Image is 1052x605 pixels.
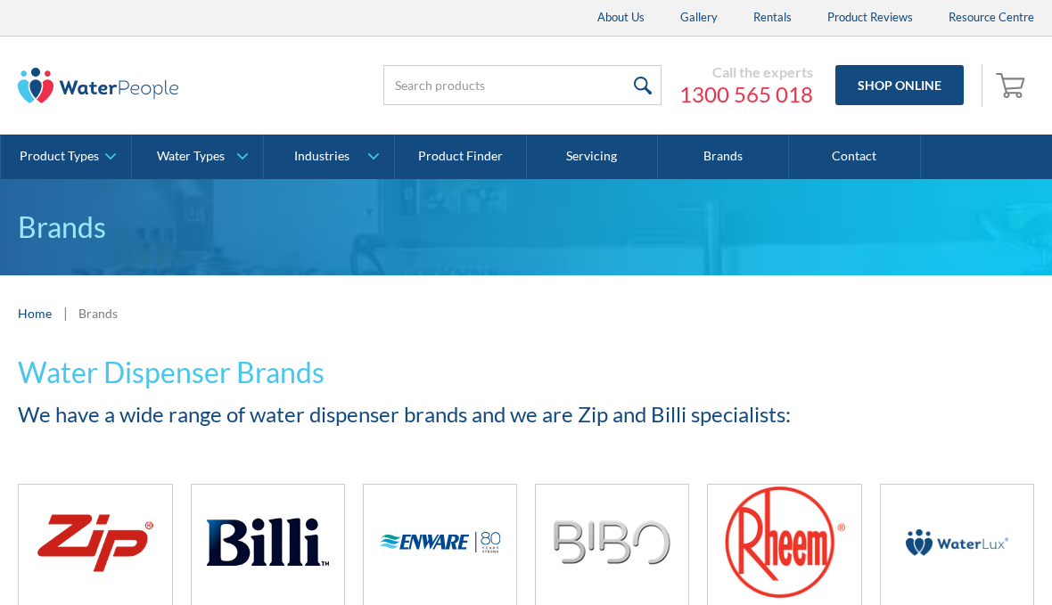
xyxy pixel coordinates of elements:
[157,149,225,164] div: Water Types
[78,304,118,323] div: Brands
[835,65,964,105] a: Shop Online
[679,63,813,81] div: Call the experts
[34,505,156,578] img: Zip
[723,485,845,600] img: Rheem
[789,135,920,179] a: Contact
[18,398,1034,430] h2: We have a wide range of water dispenser brands and we are Zip and Billi specialists:
[294,149,349,164] div: Industries
[207,502,329,583] img: Billi
[379,531,501,553] img: Enware
[658,135,789,179] a: Brands
[896,502,1018,583] img: Waterlux
[264,135,394,179] a: Industries
[679,81,813,108] a: 1300 565 018
[996,70,1030,99] img: shopping cart
[20,149,99,164] div: Product Types
[132,135,262,179] a: Water Types
[991,64,1034,107] a: Open cart
[395,135,526,179] a: Product Finder
[18,351,1034,394] h1: Water Dispenser Brands
[18,304,52,323] a: Home
[61,302,70,323] div: |
[553,520,671,565] img: Bibo
[18,206,1034,249] p: Brands
[527,135,658,179] a: Servicing
[18,68,178,103] img: The Water People
[383,65,662,105] input: Search products
[1,135,131,179] a: Product Types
